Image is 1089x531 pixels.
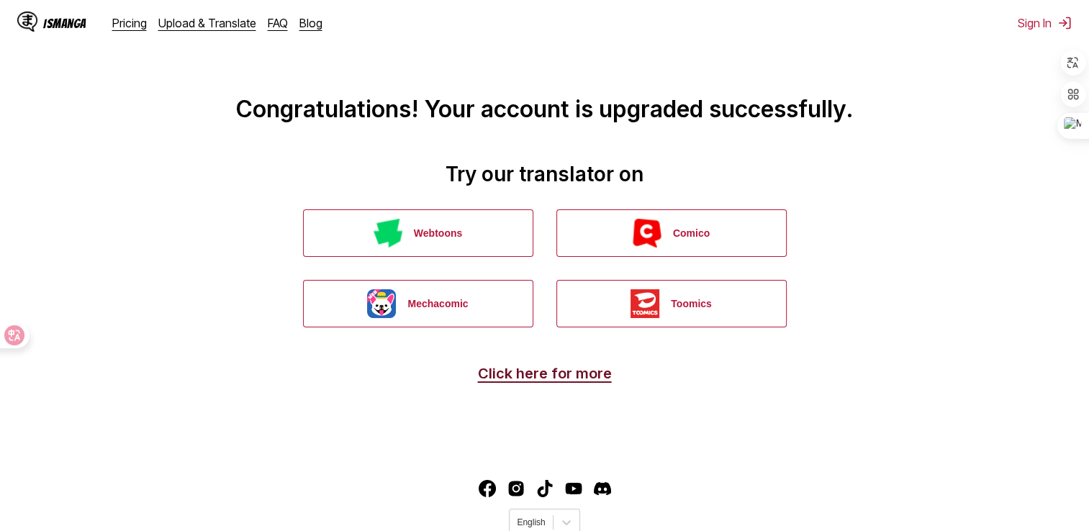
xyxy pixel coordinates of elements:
[299,16,322,30] a: Blog
[12,15,1077,123] h1: Congratulations! Your account is upgraded successfully.
[367,289,396,318] img: Mechacomic
[556,209,787,257] button: Comico
[158,16,256,30] a: Upload & Translate
[1018,16,1072,30] button: Sign In
[594,480,611,497] a: Discord
[517,517,519,527] input: Select language
[631,289,659,318] img: Toomics
[633,219,661,248] img: Comico
[594,480,611,497] img: IsManga Discord
[565,480,582,497] img: IsManga YouTube
[556,280,787,327] button: Toomics
[479,480,496,497] a: Facebook
[43,17,86,30] div: IsManga
[565,480,582,497] a: Youtube
[112,16,147,30] a: Pricing
[536,480,553,497] a: TikTok
[507,480,525,497] a: Instagram
[507,480,525,497] img: IsManga Instagram
[17,12,112,35] a: IsManga LogoIsManga
[479,480,496,497] img: IsManga Facebook
[17,12,37,32] img: IsManga Logo
[268,16,288,30] a: FAQ
[374,219,402,248] img: Webtoons
[12,162,1077,186] h2: Try our translator on
[478,365,612,382] a: Click here for more
[303,280,533,327] button: Mechacomic
[536,480,553,497] img: IsManga TikTok
[303,209,533,257] button: Webtoons
[1057,16,1072,30] img: Sign out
